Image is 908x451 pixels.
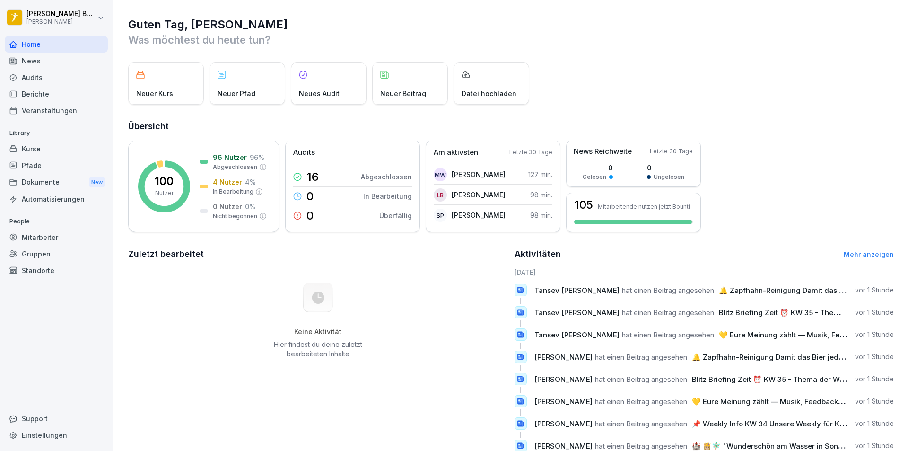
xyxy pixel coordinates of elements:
[128,32,894,47] p: Was möchtest du heute tun?
[245,202,255,212] p: 0 %
[293,147,315,158] p: Audits
[5,36,108,53] a: Home
[306,191,314,202] p: 0
[361,172,412,182] p: Abgeschlossen
[583,163,613,173] p: 0
[155,176,174,187] p: 100
[250,152,264,162] p: 96 %
[530,190,552,200] p: 98 min.
[5,214,108,229] p: People
[89,177,105,188] div: New
[534,397,593,406] span: [PERSON_NAME]
[855,374,894,384] p: vor 1 Stunde
[574,199,593,211] h3: 105
[270,340,366,359] p: Hier findest du deine zuletzt bearbeiteten Inhalte
[598,203,690,210] p: Mitarbeitende nutzen jetzt Bounti
[128,17,894,32] h1: Guten Tag, [PERSON_NAME]
[128,248,508,261] h2: Zuletzt bearbeitet
[5,174,108,191] a: DokumenteNew
[583,173,606,181] p: Gelesen
[5,229,108,246] a: Mitarbeiter
[595,353,687,362] span: hat einen Beitrag angesehen
[647,163,684,173] p: 0
[213,163,257,171] p: Abgeschlossen
[5,262,108,279] a: Standorte
[534,286,620,295] span: Tansev [PERSON_NAME]
[213,177,242,187] p: 4 Nutzer
[595,397,687,406] span: hat einen Beitrag angesehen
[855,330,894,339] p: vor 1 Stunde
[434,188,447,202] div: LB
[515,248,561,261] h2: Aktivitäten
[595,419,687,428] span: hat einen Beitrag angesehen
[855,308,894,317] p: vor 1 Stunde
[5,125,108,141] p: Library
[245,177,256,187] p: 4 %
[534,419,593,428] span: [PERSON_NAME]
[5,69,108,86] a: Audits
[5,427,108,443] a: Einstellungen
[306,171,319,183] p: 16
[855,419,894,428] p: vor 1 Stunde
[213,202,242,212] p: 0 Nutzer
[534,353,593,362] span: [PERSON_NAME]
[5,141,108,157] div: Kurse
[595,375,687,384] span: hat einen Beitrag angesehen
[136,88,173,98] p: Neuer Kurs
[855,441,894,451] p: vor 1 Stunde
[622,286,714,295] span: hat einen Beitrag angesehen
[855,285,894,295] p: vor 1 Stunde
[5,246,108,262] a: Gruppen
[26,10,96,18] p: [PERSON_NAME] Bogomolec
[434,168,447,181] div: MW
[515,267,894,277] h6: [DATE]
[379,211,412,221] p: Überfällig
[299,88,340,98] p: Neues Audit
[855,352,894,362] p: vor 1 Stunde
[855,397,894,406] p: vor 1 Stunde
[534,442,593,451] span: [PERSON_NAME]
[128,120,894,133] h2: Übersicht
[528,169,552,179] p: 127 min.
[5,102,108,119] a: Veranstaltungen
[530,210,552,220] p: 98 min.
[509,148,552,157] p: Letzte 30 Tage
[5,410,108,427] div: Support
[5,191,108,207] a: Automatisierungen
[534,308,620,317] span: Tansev [PERSON_NAME]
[5,174,108,191] div: Dokumente
[434,147,478,158] p: Am aktivsten
[534,330,620,339] span: Tansev [PERSON_NAME]
[270,327,366,336] h5: Keine Aktivität
[213,187,253,196] p: In Bearbeitung
[650,147,693,156] p: Letzte 30 Tage
[452,190,506,200] p: [PERSON_NAME]
[5,157,108,174] a: Pfade
[622,330,714,339] span: hat einen Beitrag angesehen
[5,86,108,102] div: Berichte
[155,189,174,197] p: Nutzer
[434,209,447,222] div: SP
[844,250,894,258] a: Mehr anzeigen
[26,18,96,25] p: [PERSON_NAME]
[622,308,714,317] span: hat einen Beitrag angesehen
[462,88,516,98] p: Datei hochladen
[452,210,506,220] p: [PERSON_NAME]
[380,88,426,98] p: Neuer Beitrag
[5,53,108,69] a: News
[218,88,255,98] p: Neuer Pfad
[534,375,593,384] span: [PERSON_NAME]
[574,146,632,157] p: News Reichweite
[213,212,257,221] p: Nicht begonnen
[595,442,687,451] span: hat einen Beitrag angesehen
